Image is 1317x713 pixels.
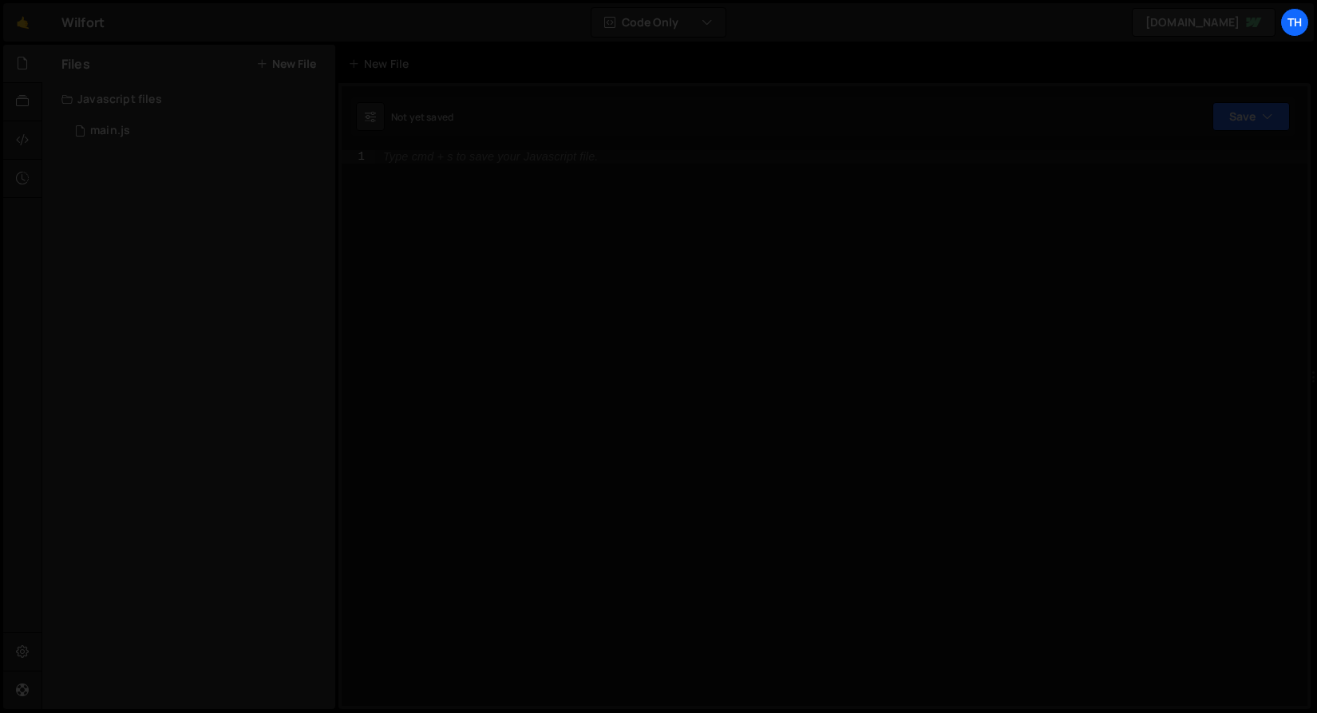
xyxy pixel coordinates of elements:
div: Javascript files [42,83,335,115]
button: Save [1212,102,1290,131]
button: New File [256,57,316,70]
h2: Files [61,55,90,73]
div: Type cmd + s to save your Javascript file. [383,151,598,163]
button: Code Only [591,8,726,37]
div: New File [348,56,415,72]
a: 🤙 [3,3,42,42]
a: [DOMAIN_NAME] [1132,8,1275,37]
div: Wilfort [61,13,105,32]
div: Not yet saved [391,110,453,124]
div: main.js [90,124,130,138]
a: Th [1280,8,1309,37]
div: 1 [342,150,375,164]
div: 16468/44594.js [61,115,335,147]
